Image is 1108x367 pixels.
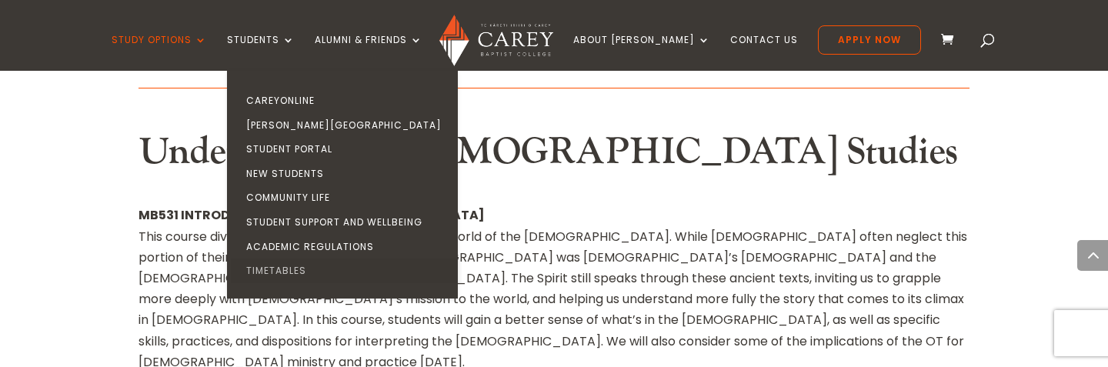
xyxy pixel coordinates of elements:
a: Academic Regulations [231,235,462,259]
img: Carey Baptist College [439,15,552,66]
a: [PERSON_NAME][GEOGRAPHIC_DATA] [231,113,462,138]
a: Alumni & Friends [315,35,422,71]
a: Study Options [112,35,207,71]
a: Contact Us [730,35,798,71]
a: Community Life [231,185,462,210]
a: Students [227,35,295,71]
h2: Undergraduate: [DEMOGRAPHIC_DATA] Studies [138,130,969,182]
a: New Students [231,162,462,186]
strong: MB531 INTRODUCTION TO THE [DEMOGRAPHIC_DATA] [138,206,485,224]
a: Apply Now [818,25,921,55]
a: Student Support and Wellbeing [231,210,462,235]
a: Timetables [231,259,462,283]
a: CareyOnline [231,88,462,113]
a: Student Portal [231,137,462,162]
a: About [PERSON_NAME] [573,35,710,71]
